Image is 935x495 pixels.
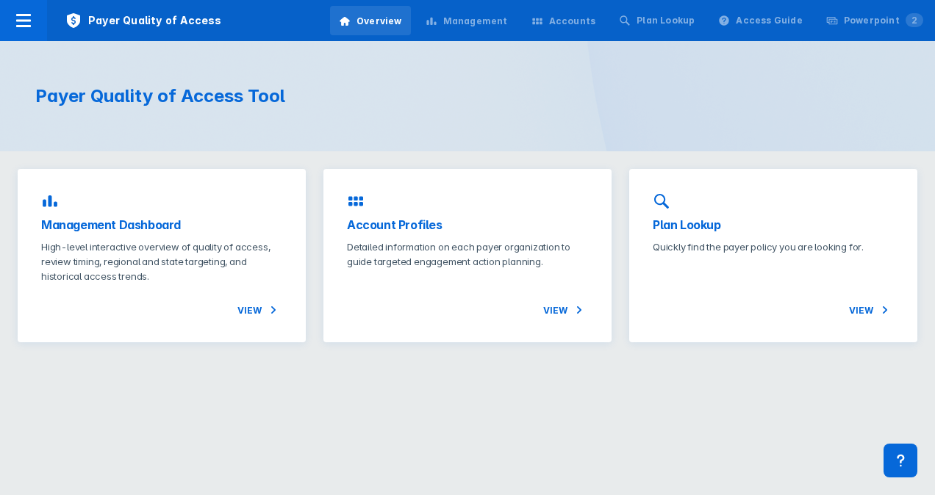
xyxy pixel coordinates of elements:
div: Access Guide [736,14,802,27]
span: 2 [906,13,923,27]
div: Contact Support [884,444,917,477]
a: Management [417,6,517,35]
h3: Plan Lookup [653,216,894,234]
h3: Account Profiles [347,216,588,234]
h1: Payer Quality of Access Tool [35,85,450,107]
p: High-level interactive overview of quality of access, review timing, regional and state targeting... [41,239,282,283]
a: Overview [330,6,411,35]
a: Accounts [523,6,605,35]
p: Detailed information on each payer organization to guide targeted engagement action planning. [347,239,588,269]
a: Account ProfilesDetailed information on each payer organization to guide targeted engagement acti... [323,169,612,342]
h3: Management Dashboard [41,216,282,234]
span: View [237,301,282,319]
span: View [543,301,588,319]
span: View [849,301,894,319]
div: Management [443,15,508,28]
a: Management DashboardHigh-level interactive overview of quality of access, review timing, regional... [18,169,306,342]
div: Plan Lookup [637,14,695,27]
p: Quickly find the payer policy you are looking for. [653,239,894,254]
div: Accounts [549,15,596,28]
div: Powerpoint [844,14,923,27]
div: Overview [357,15,402,28]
